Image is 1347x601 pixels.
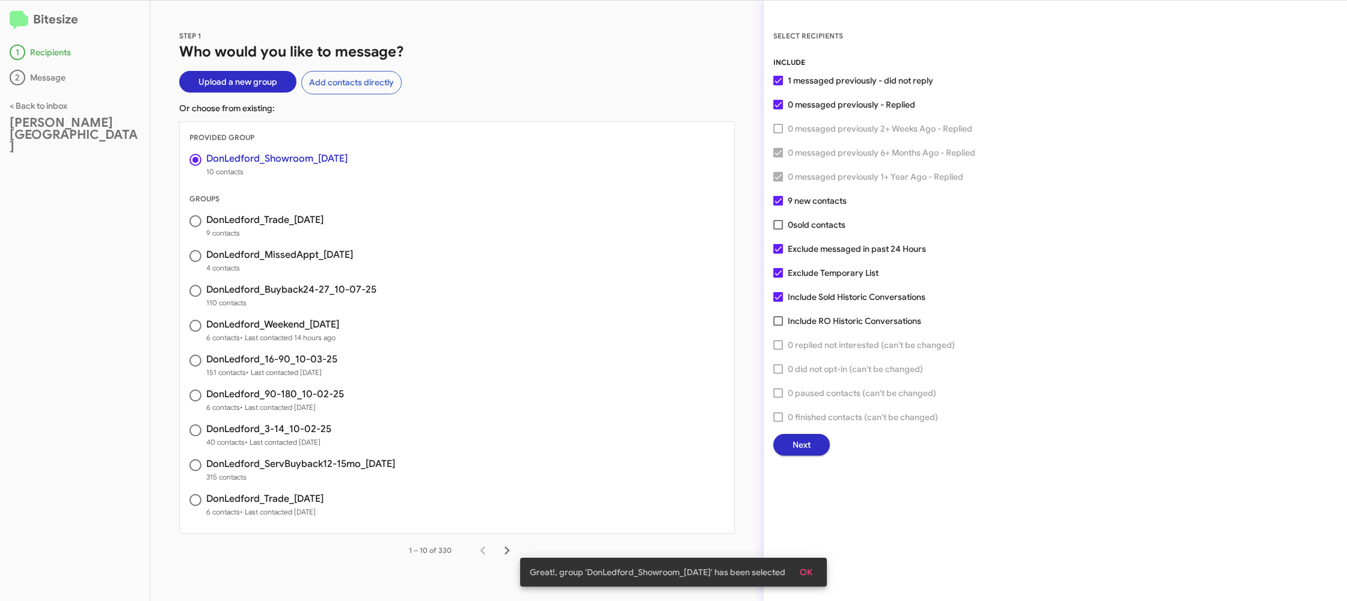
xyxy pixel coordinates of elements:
[245,438,321,447] span: • Last contacted [DATE]
[10,11,28,30] img: logo-minimal.svg
[773,56,1337,69] div: INCLUDE
[793,434,811,456] span: Next
[788,266,879,280] span: Exclude Temporary List
[788,290,925,304] span: Include Sold Historic Conversations
[530,566,785,578] span: Great!, group 'DonLedford_Showroom_[DATE]' has been selected
[788,145,975,160] span: 0 messaged previously 6+ Months Ago - Replied
[10,44,25,60] div: 1
[206,506,324,518] span: 6 contacts
[206,459,395,469] h3: DonLedford_ServBuyback12-15mo_[DATE]
[240,403,316,412] span: • Last contacted [DATE]
[206,297,376,309] span: 110 contacts
[206,367,337,379] span: 151 contacts
[246,368,322,377] span: • Last contacted [DATE]
[206,424,331,434] h3: DonLedford_3-14_10-02-25
[206,262,353,274] span: 4 contacts
[10,70,25,85] div: 2
[10,100,67,111] a: < Back to inbox
[206,227,324,239] span: 9 contacts
[788,121,972,136] span: 0 messaged previously 2+ Weeks Ago - Replied
[788,218,845,232] span: 0
[206,320,339,329] h3: DonLedford_Weekend_[DATE]
[471,538,495,563] button: Previous page
[10,117,140,153] div: [PERSON_NAME][GEOGRAPHIC_DATA]
[788,338,955,352] span: 0 replied not interested (can't be changed)
[788,410,938,424] span: 0 finished contacts (can't be changed)
[788,386,936,400] span: 0 paused contacts (can't be changed)
[788,242,926,256] span: Exclude messaged in past 24 Hours
[206,215,324,225] h3: DonLedford_Trade_[DATE]
[10,10,140,30] h2: Bitesize
[179,71,296,93] button: Upload a new group
[180,132,734,144] div: PROVIDED GROUP
[206,285,376,294] h3: DonLedford_Buyback24-27_10-07-25
[179,102,735,114] p: Or choose from existing:
[179,31,201,40] span: STEP 1
[788,73,933,88] span: 1 messaged previously - did not reply
[206,166,348,178] span: 10 contacts
[788,314,921,328] span: Include RO Historic Conversations
[206,154,348,163] h3: DonLedford_Showroom_[DATE]
[206,494,324,504] h3: DonLedford_Trade_[DATE]
[788,362,923,376] span: 0 did not opt-in (can't be changed)
[495,538,519,563] button: Next page
[206,389,344,399] h3: DonLedford_90-180_10-02-25
[206,436,331,448] span: 40 contacts
[206,401,344,413] span: 6 contacts
[409,545,452,557] div: 1 – 10 of 330
[788,169,963,184] span: 0 messaged previously 1+ Year Ago - Replied
[793,219,845,230] span: sold contacts
[206,250,353,260] h3: DonLedford_MissedAppt_[DATE]
[800,561,812,583] span: OK
[788,194,847,208] span: 9 new contacts
[198,71,277,93] span: Upload a new group
[240,507,316,516] span: • Last contacted [DATE]
[773,31,843,40] span: SELECT RECIPIENTS
[179,42,735,61] h1: Who would you like to message?
[206,332,339,344] span: 6 contacts
[10,70,140,85] div: Message
[180,193,734,205] div: GROUPS
[206,355,337,364] h3: DonLedford_16-90_10-03-25
[10,44,140,60] div: Recipients
[240,333,336,342] span: • Last contacted 14 hours ago
[788,97,915,112] span: 0 messaged previously - Replied
[790,561,822,583] button: OK
[301,71,402,94] button: Add contacts directly
[206,471,395,483] span: 315 contacts
[773,434,830,456] button: Next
